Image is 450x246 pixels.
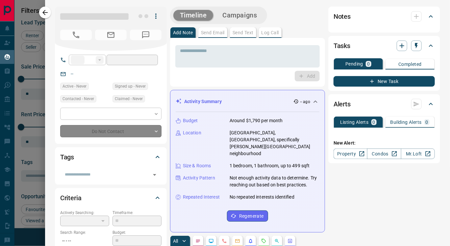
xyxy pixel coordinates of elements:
[334,38,435,54] div: Tasks
[334,41,350,51] h2: Tasks
[60,30,92,40] span: No Number
[390,120,422,124] p: Building Alerts
[176,96,319,108] div: Activity Summary-- ago
[287,238,293,244] svg: Agent Actions
[95,30,127,40] span: No Email
[334,9,435,24] div: Notes
[334,99,351,109] h2: Alerts
[173,10,213,21] button: Timeline
[230,194,294,201] p: No repeated interests identified
[227,210,268,222] button: Regenerate
[367,62,370,66] p: 0
[113,210,162,216] p: Timeframe:
[173,30,193,35] p: Add Note
[373,120,375,124] p: 0
[173,239,178,243] p: All
[398,62,422,67] p: Completed
[340,120,369,124] p: Listing Alerts
[71,71,73,76] a: --
[60,125,162,137] div: Do Not Contact
[60,152,74,162] h2: Tags
[334,76,435,87] button: New Task
[60,149,162,165] div: Tags
[60,230,109,235] p: Search Range:
[209,238,214,244] svg: Lead Browsing Activity
[183,194,220,201] p: Repeated Interest
[334,96,435,112] div: Alerts
[230,175,319,188] p: Not enough activity data to determine. Try reaching out based on best practices.
[150,170,159,179] button: Open
[222,238,227,244] svg: Calls
[345,62,363,66] p: Pending
[60,193,82,203] h2: Criteria
[183,162,211,169] p: Size & Rooms
[230,117,283,124] p: Around $1,790 per month
[63,83,87,90] span: Active - Never
[115,96,143,102] span: Claimed - Never
[401,149,435,159] a: Mr.Loft
[274,238,280,244] svg: Opportunities
[334,11,351,22] h2: Notes
[195,238,201,244] svg: Notes
[60,190,162,206] div: Criteria
[183,117,198,124] p: Budget
[183,175,215,181] p: Activity Pattern
[130,30,162,40] span: No Number
[334,149,367,159] a: Property
[184,98,222,105] p: Activity Summary
[63,96,94,102] span: Contacted - Never
[60,210,109,216] p: Actively Searching:
[334,140,435,147] p: New Alert:
[183,129,201,136] p: Location
[113,230,162,235] p: Budget:
[230,129,319,157] p: [GEOGRAPHIC_DATA], [GEOGRAPHIC_DATA], specifically [PERSON_NAME][GEOGRAPHIC_DATA] neighbourhood
[300,99,310,105] p: -- ago
[367,149,401,159] a: Condos
[216,10,263,21] button: Campaigns
[426,120,428,124] p: 0
[261,238,266,244] svg: Requests
[248,238,253,244] svg: Listing Alerts
[235,238,240,244] svg: Emails
[115,83,146,90] span: Signed up - Never
[230,162,310,169] p: 1 bedroom, 1 bathroom, up to 499 sqft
